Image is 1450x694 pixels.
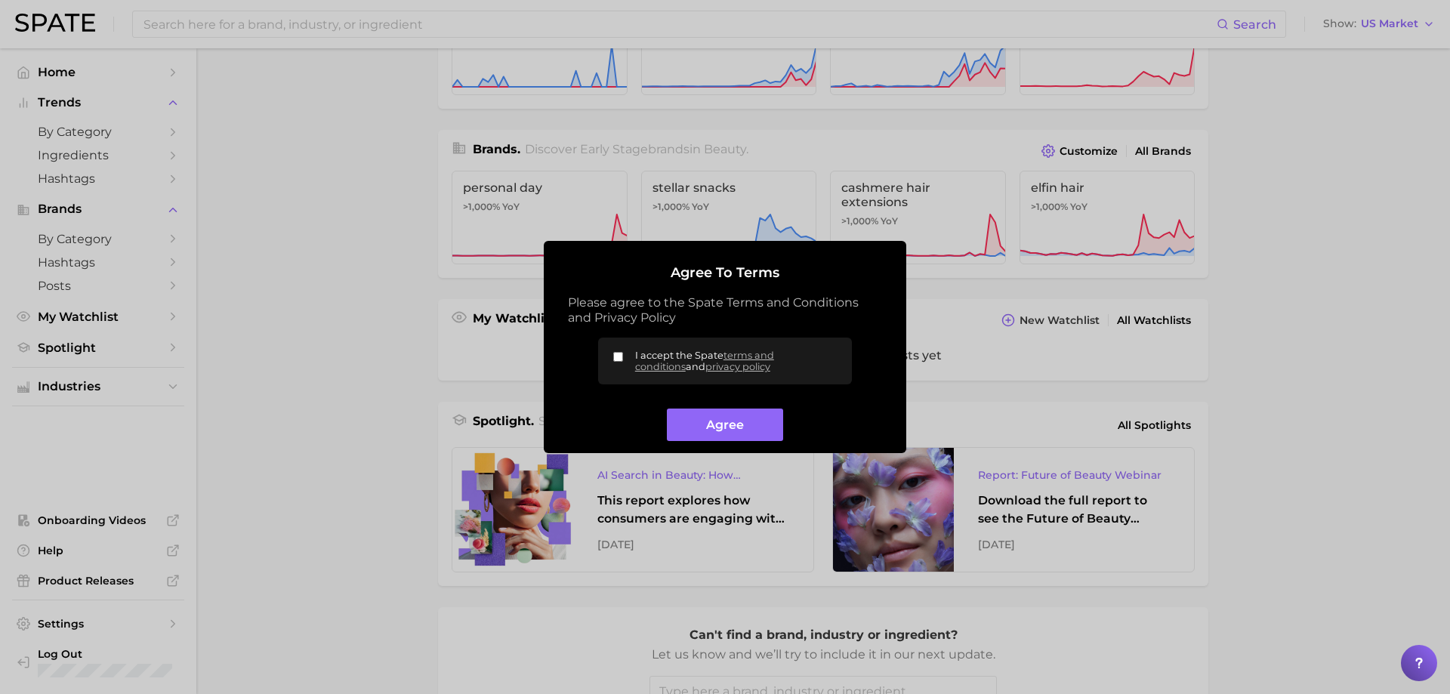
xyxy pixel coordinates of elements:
[568,295,882,325] p: Please agree to the Spate Terms and Conditions and Privacy Policy
[635,350,774,372] a: terms and conditions
[667,409,782,441] button: Agree
[613,352,623,362] input: I accept the Spateterms and conditionsandprivacy policy
[705,361,770,372] a: privacy policy
[635,350,840,372] span: I accept the Spate and
[568,265,882,282] h2: Agree to Terms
